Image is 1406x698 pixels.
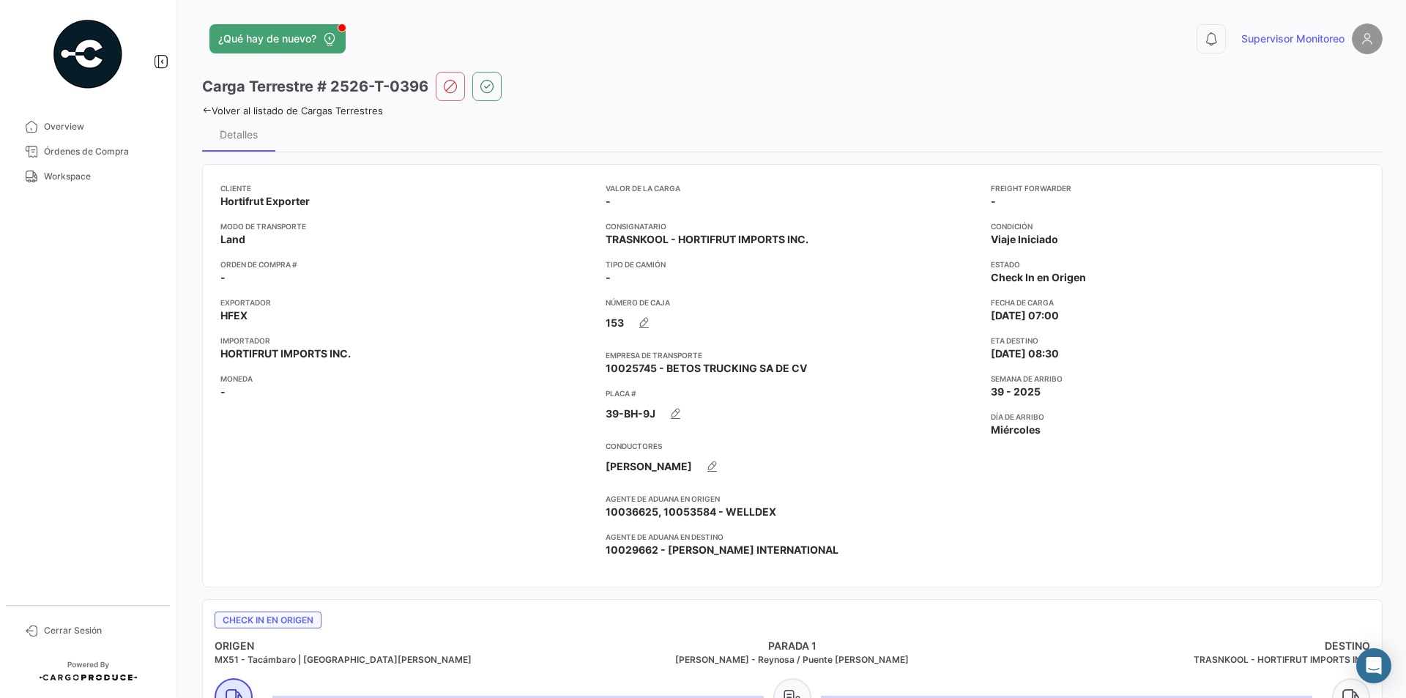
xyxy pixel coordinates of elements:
[220,385,226,399] span: -
[991,297,1364,308] app-card-info-title: Fecha de carga
[991,220,1364,232] app-card-info-title: Condición
[220,373,594,385] app-card-info-title: Moneda
[218,31,316,46] span: ¿Qué hay de nuevo?
[606,270,611,285] span: -
[12,114,164,139] a: Overview
[220,128,258,141] div: Detalles
[202,76,428,97] h3: Carga Terrestre # 2526-T-0396
[991,182,1364,194] app-card-info-title: Freight Forwarder
[606,531,979,543] app-card-info-title: Agente de Aduana en Destino
[991,194,996,209] span: -
[1241,31,1344,46] span: Supervisor Monitoreo
[991,232,1058,247] span: Viaje Iniciado
[220,232,245,247] span: Land
[220,308,248,323] span: HFEX
[991,270,1086,285] span: Check In en Origen
[12,164,164,189] a: Workspace
[220,220,594,232] app-card-info-title: Modo de Transporte
[44,145,158,158] span: Órdenes de Compra
[220,335,594,346] app-card-info-title: Importador
[215,639,600,653] h4: ORIGEN
[606,316,624,330] span: 153
[606,387,979,399] app-card-info-title: Placa #
[220,270,226,285] span: -
[606,505,776,519] span: 10036625, 10053584 - WELLDEX
[220,259,594,270] app-card-info-title: Orden de Compra #
[606,259,979,270] app-card-info-title: Tipo de Camión
[606,543,838,557] span: 10029662 - [PERSON_NAME] INTERNATIONAL
[606,493,979,505] app-card-info-title: Agente de Aduana en Origen
[991,423,1041,437] span: Miércoles
[991,373,1364,385] app-card-info-title: Semana de Arribo
[1352,23,1383,54] img: placeholder-user.png
[1356,648,1391,683] div: Abrir Intercom Messenger
[606,406,655,421] span: 39-BH-9J
[220,297,594,308] app-card-info-title: Exportador
[985,653,1370,667] h5: TRASNKOOL - HORTIFRUT IMPORTS INC.
[12,139,164,164] a: Órdenes de Compra
[600,653,985,667] h5: [PERSON_NAME] - Reynosa / Puente [PERSON_NAME]
[606,194,611,209] span: -
[606,440,979,452] app-card-info-title: Conductores
[202,105,383,116] a: Volver al listado de Cargas Terrestres
[606,459,692,474] span: [PERSON_NAME]
[606,361,807,376] span: 10025745 - BETOS TRUCKING SA DE CV
[51,18,124,91] img: powered-by.png
[606,232,808,247] span: TRASNKOOL - HORTIFRUT IMPORTS INC.
[220,346,351,361] span: HORTIFRUT IMPORTS INC.
[991,335,1364,346] app-card-info-title: ETA Destino
[215,612,321,628] span: Check In en Origen
[985,639,1370,653] h4: DESTINO
[991,346,1059,361] span: [DATE] 08:30
[991,385,1041,399] span: 39 - 2025
[44,624,158,637] span: Cerrar Sesión
[606,220,979,232] app-card-info-title: Consignatario
[215,653,600,667] h5: MX51 - Tacámbaro | [GEOGRAPHIC_DATA][PERSON_NAME]
[606,349,979,361] app-card-info-title: Empresa de Transporte
[991,259,1364,270] app-card-info-title: Estado
[44,170,158,183] span: Workspace
[209,24,346,53] button: ¿Qué hay de nuevo?
[220,194,310,209] span: Hortifrut Exporter
[991,411,1364,423] app-card-info-title: Día de Arribo
[606,182,979,194] app-card-info-title: Valor de la Carga
[44,120,158,133] span: Overview
[600,639,985,653] h4: PARADA 1
[991,308,1059,323] span: [DATE] 07:00
[606,297,979,308] app-card-info-title: Número de Caja
[220,182,594,194] app-card-info-title: Cliente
